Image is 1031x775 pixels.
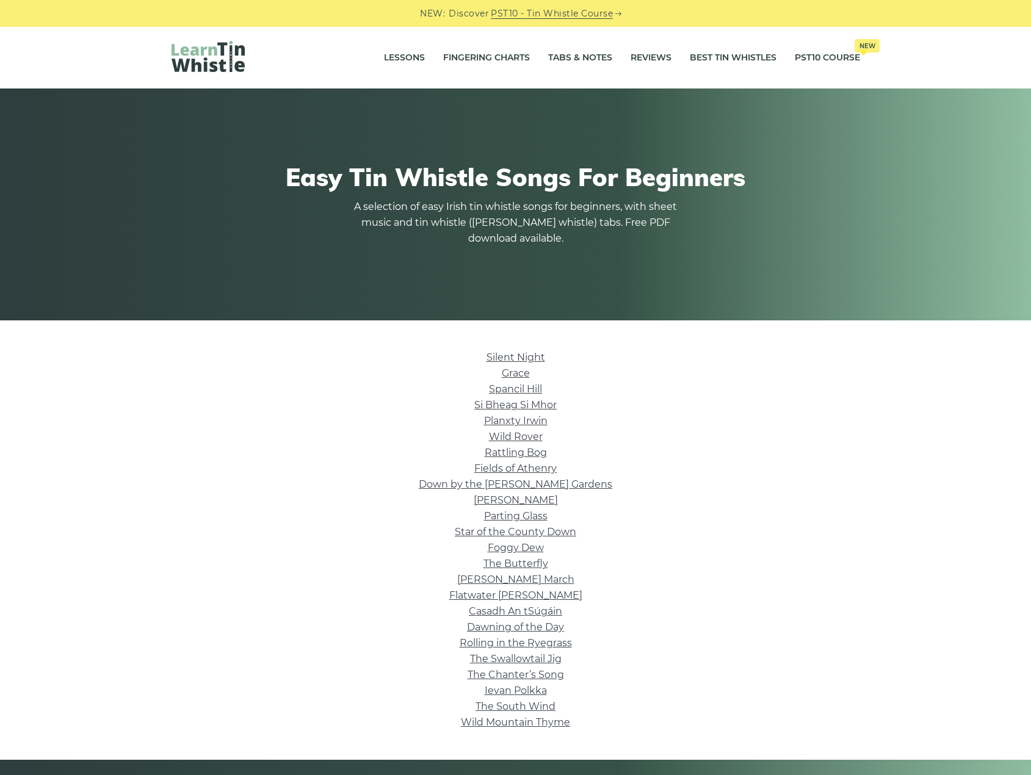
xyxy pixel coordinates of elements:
[469,605,562,617] a: Casadh An tSúgáin
[384,43,425,73] a: Lessons
[455,526,576,538] a: Star of the County Down
[474,463,557,474] a: Fields of Athenry
[476,701,555,712] a: The South Wind
[461,716,570,728] a: Wild Mountain Thyme
[485,447,547,458] a: Rattling Bog
[470,653,562,665] a: The Swallowtail Jig
[855,39,880,52] span: New
[489,431,543,442] a: Wild Rover
[795,43,860,73] a: PST10 CourseNew
[457,574,574,585] a: [PERSON_NAME] March
[172,162,860,192] h1: Easy Tin Whistle Songs For Beginners
[487,351,545,363] a: Silent Night
[351,199,681,247] p: A selection of easy Irish tin whistle songs for beginners, with sheet music and tin whistle ([PER...
[474,399,557,411] a: Si­ Bheag Si­ Mhor
[484,510,548,522] a: Parting Glass
[502,367,530,379] a: Grace
[443,43,530,73] a: Fingering Charts
[474,494,558,506] a: [PERSON_NAME]
[468,669,564,680] a: The Chanter’s Song
[489,383,542,395] a: Spancil Hill
[449,589,582,601] a: Flatwater [PERSON_NAME]
[690,43,776,73] a: Best Tin Whistles
[484,415,548,427] a: Planxty Irwin
[172,41,245,72] img: LearnTinWhistle.com
[419,478,612,490] a: Down by the [PERSON_NAME] Gardens
[467,621,564,633] a: Dawning of the Day
[483,558,548,569] a: The Butterfly
[460,637,572,649] a: Rolling in the Ryegrass
[548,43,612,73] a: Tabs & Notes
[485,685,547,696] a: Ievan Polkka
[631,43,671,73] a: Reviews
[488,542,544,553] a: Foggy Dew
